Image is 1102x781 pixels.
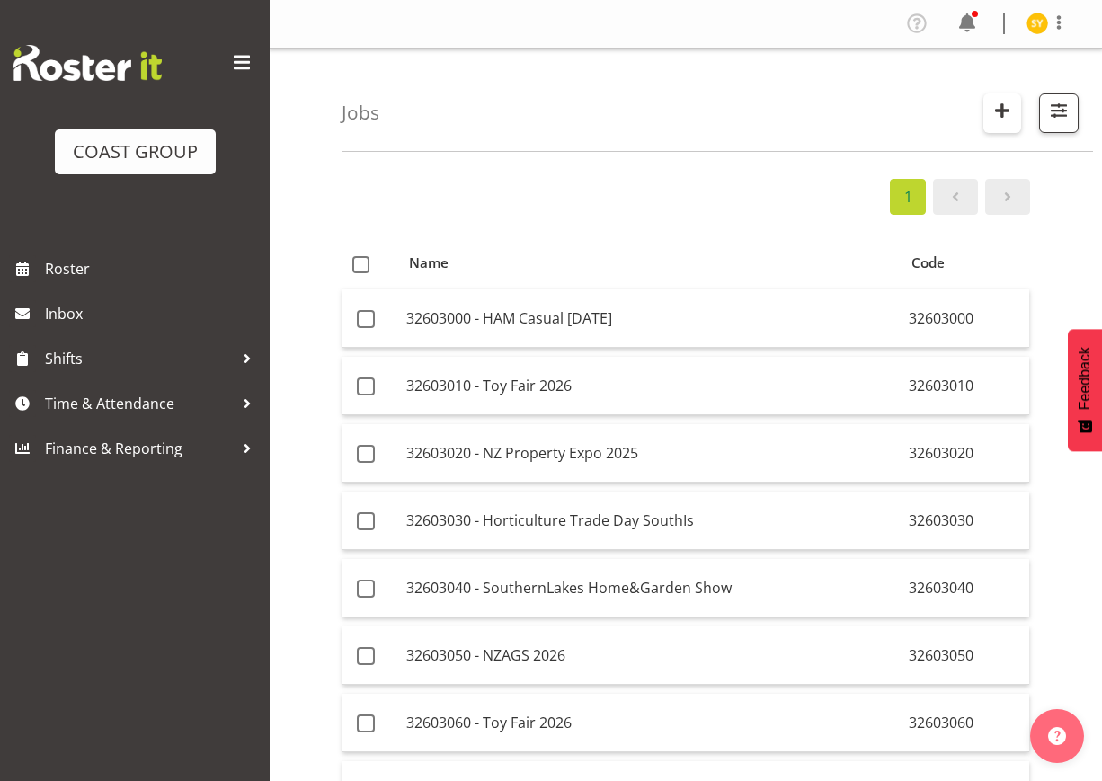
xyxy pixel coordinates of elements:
span: Time & Attendance [45,390,234,417]
div: COAST GROUP [73,138,198,165]
button: Create New Job [983,93,1021,133]
td: 32603010 [902,357,1029,415]
td: 32603030 - Horticulture Trade Day SouthIs [399,492,902,550]
span: Shifts [45,345,234,372]
td: 32603040 [902,559,1029,617]
span: Inbox [45,300,261,327]
td: 32603020 [902,424,1029,483]
span: Code [911,253,945,273]
td: 32603010 - Toy Fair 2026 [399,357,902,415]
td: 32603050 - NZAGS 2026 [399,626,902,685]
span: Finance & Reporting [45,435,234,462]
img: seon-young-belding8911.jpg [1026,13,1048,34]
td: 32603060 [902,694,1029,752]
img: Rosterit website logo [13,45,162,81]
td: 32603000 [902,289,1029,348]
span: Name [409,253,449,273]
span: Roster [45,255,261,282]
td: 32603040 - SouthernLakes Home&Garden Show [399,559,902,617]
td: 32603000 - HAM Casual [DATE] [399,289,902,348]
span: Feedback [1077,347,1093,410]
td: 32603050 [902,626,1029,685]
td: 32603030 [902,492,1029,550]
h4: Jobs [342,102,379,123]
td: 32603060 - Toy Fair 2026 [399,694,902,752]
button: Filter Jobs [1039,93,1079,133]
img: help-xxl-2.png [1048,727,1066,745]
td: 32603020 - NZ Property Expo 2025 [399,424,902,483]
button: Feedback - Show survey [1068,329,1102,451]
